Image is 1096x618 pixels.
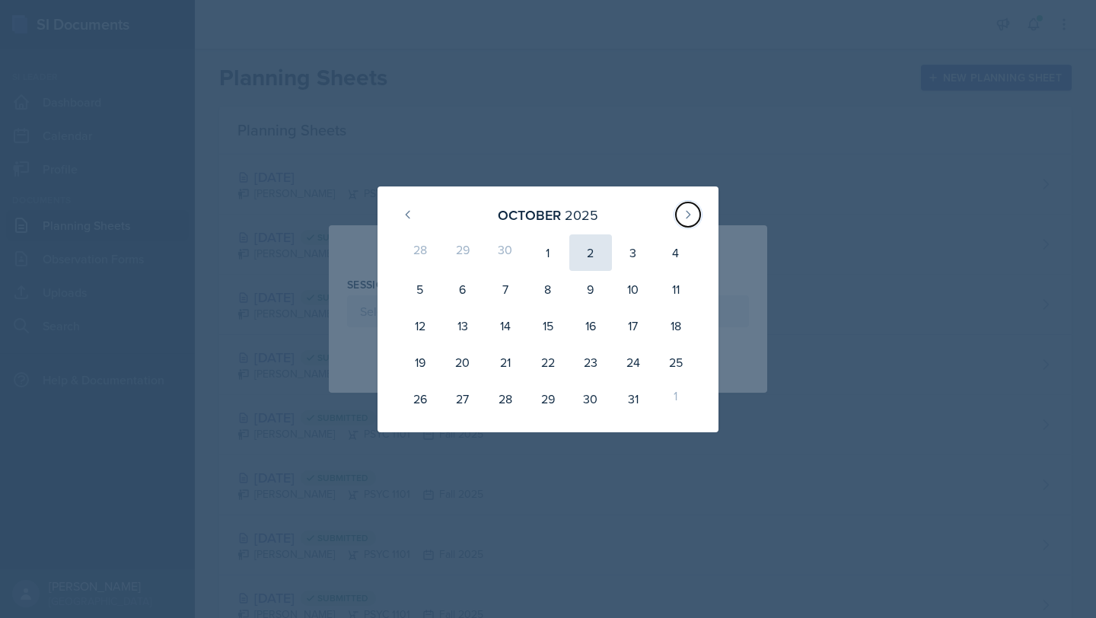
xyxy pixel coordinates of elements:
div: 2025 [565,205,598,225]
div: 4 [655,234,697,271]
div: 1 [655,381,697,417]
div: 28 [484,381,527,417]
div: 2 [569,234,612,271]
div: 18 [655,307,697,344]
div: 24 [612,344,655,381]
div: 13 [441,307,484,344]
div: October [498,205,561,225]
div: 16 [569,307,612,344]
div: 5 [399,271,441,307]
div: 17 [612,307,655,344]
div: 11 [655,271,697,307]
div: 27 [441,381,484,417]
div: 22 [527,344,569,381]
div: 19 [399,344,441,381]
div: 30 [569,381,612,417]
div: 21 [484,344,527,381]
div: 9 [569,271,612,307]
div: 14 [484,307,527,344]
div: 3 [612,234,655,271]
div: 23 [569,344,612,381]
div: 26 [399,381,441,417]
div: 25 [655,344,697,381]
div: 6 [441,271,484,307]
div: 20 [441,344,484,381]
div: 28 [399,234,441,271]
div: 29 [527,381,569,417]
div: 10 [612,271,655,307]
div: 15 [527,307,569,344]
div: 1 [527,234,569,271]
div: 29 [441,234,484,271]
div: 8 [527,271,569,307]
div: 30 [484,234,527,271]
div: 7 [484,271,527,307]
div: 12 [399,307,441,344]
div: 31 [612,381,655,417]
